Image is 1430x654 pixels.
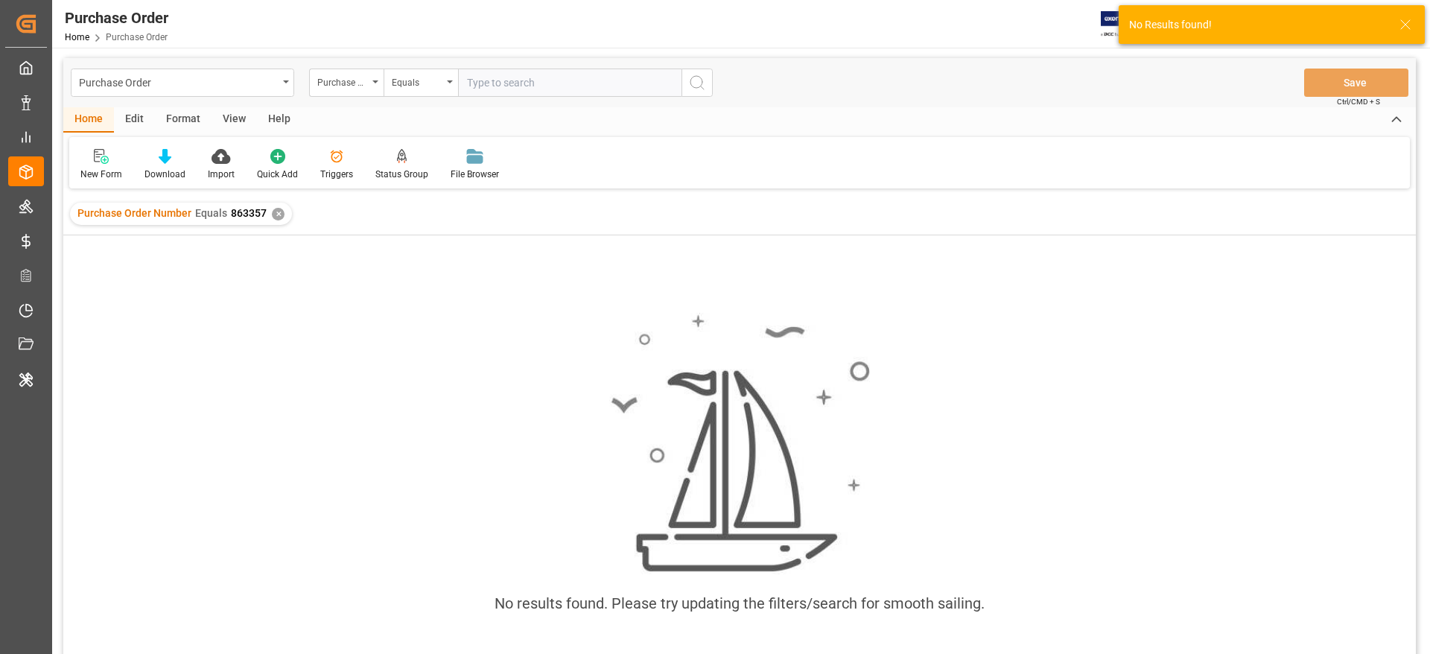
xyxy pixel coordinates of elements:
[144,168,185,181] div: Download
[272,208,285,220] div: ✕
[375,168,428,181] div: Status Group
[231,207,267,219] span: 863357
[65,7,168,29] div: Purchase Order
[63,107,114,133] div: Home
[208,168,235,181] div: Import
[77,207,191,219] span: Purchase Order Number
[1129,17,1385,33] div: No Results found!
[1337,96,1380,107] span: Ctrl/CMD + S
[495,592,985,615] div: No results found. Please try updating the filters/search for smooth sailing.
[257,107,302,133] div: Help
[317,72,368,89] div: Purchase Order Number
[212,107,257,133] div: View
[79,72,278,91] div: Purchase Order
[1101,11,1152,37] img: Exertis%20JAM%20-%20Email%20Logo.jpg_1722504956.jpg
[155,107,212,133] div: Format
[392,72,442,89] div: Equals
[458,69,681,97] input: Type to search
[65,32,89,42] a: Home
[309,69,384,97] button: open menu
[114,107,155,133] div: Edit
[71,69,294,97] button: open menu
[681,69,713,97] button: search button
[320,168,353,181] div: Triggers
[195,207,227,219] span: Equals
[257,168,298,181] div: Quick Add
[80,168,122,181] div: New Form
[384,69,458,97] button: open menu
[451,168,499,181] div: File Browser
[1304,69,1408,97] button: Save
[609,313,870,574] img: smooth_sailing.jpeg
